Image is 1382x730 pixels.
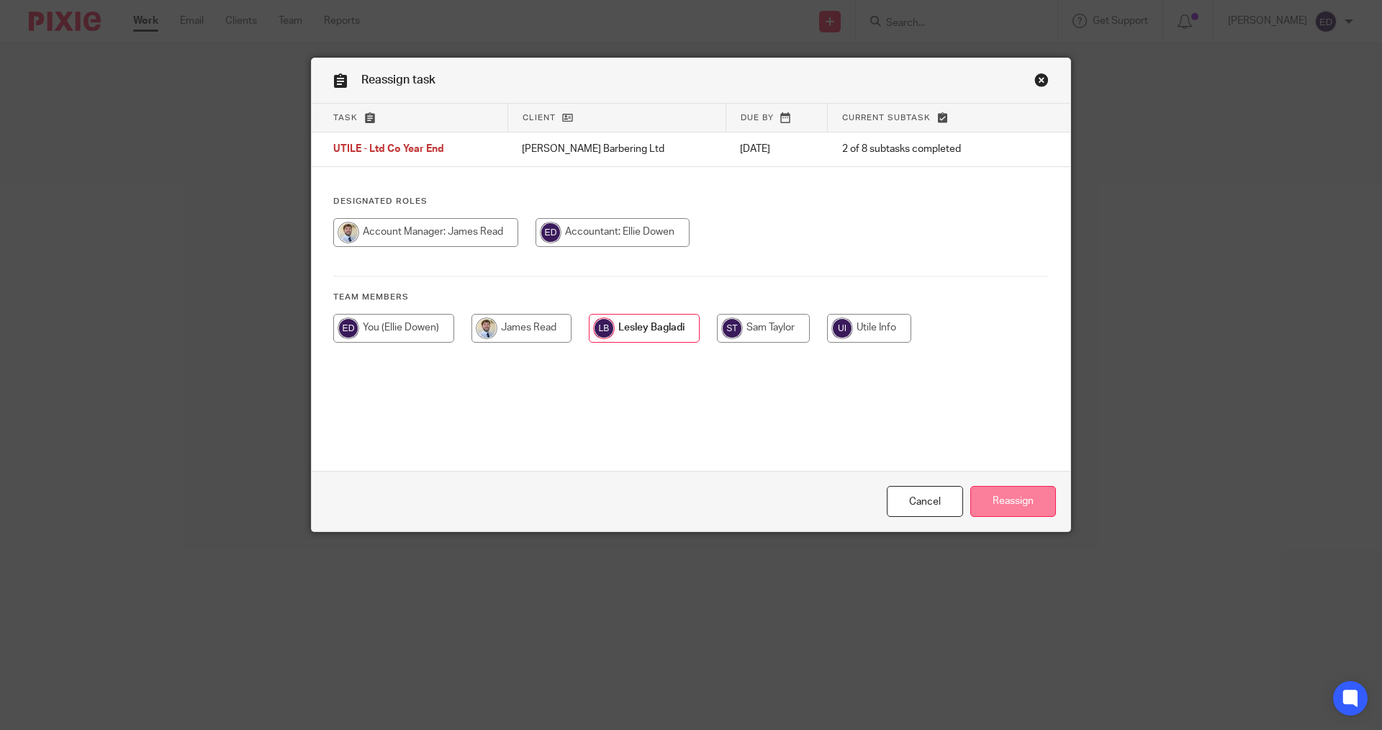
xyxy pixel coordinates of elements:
[333,196,1049,207] h4: Designated Roles
[333,145,444,155] span: UTILE - Ltd Co Year End
[887,486,963,517] a: Close this dialog window
[333,114,358,122] span: Task
[741,114,774,122] span: Due by
[828,132,1016,167] td: 2 of 8 subtasks completed
[970,486,1056,517] input: Reassign
[361,74,435,86] span: Reassign task
[522,142,711,156] p: [PERSON_NAME] Barbering Ltd
[1034,73,1049,92] a: Close this dialog window
[523,114,556,122] span: Client
[333,292,1049,303] h4: Team members
[740,142,813,156] p: [DATE]
[842,114,931,122] span: Current subtask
